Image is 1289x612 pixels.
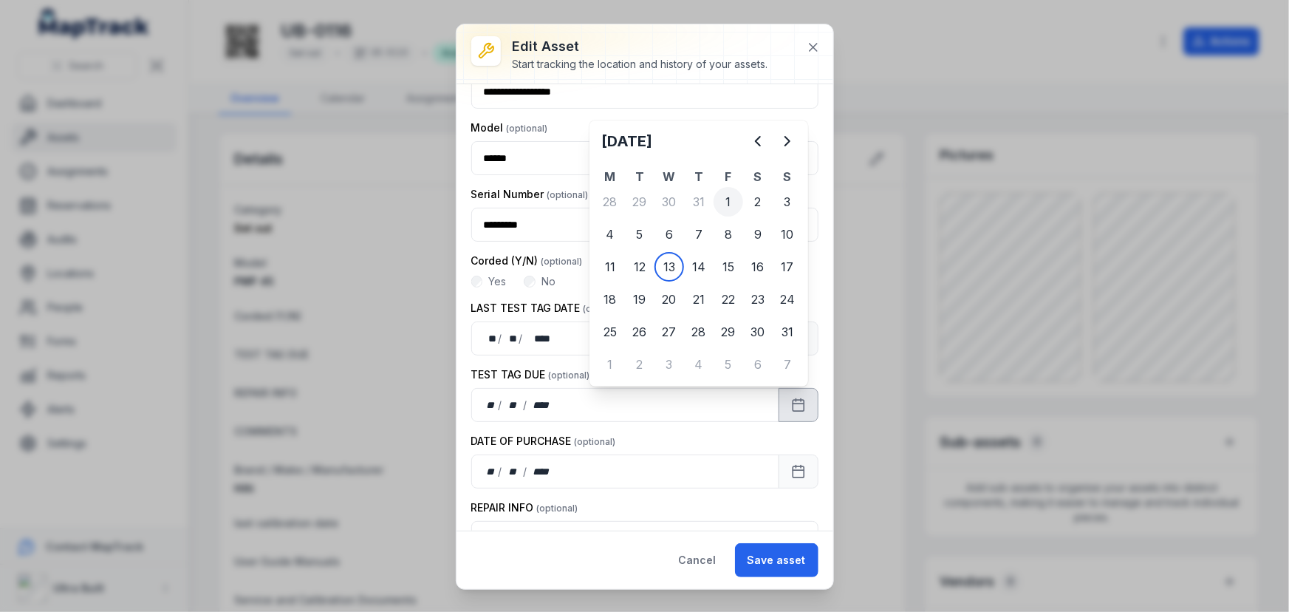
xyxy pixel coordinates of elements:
div: month, [503,464,523,479]
div: 28 [684,317,714,347]
button: Previous [743,126,773,156]
div: 31 [773,317,802,347]
div: 18 [595,285,625,314]
div: 6 [743,350,773,379]
label: Yes [488,274,506,289]
div: Tuesday 29 July 2025 [625,187,654,217]
div: 5 [625,220,654,249]
div: 7 [773,350,802,379]
div: Saturday 6 September 2025 [743,350,773,379]
button: Calendar [779,455,818,489]
div: / [499,331,504,346]
div: Today, Wednesday 13 August 2025 [654,252,684,282]
div: 2 [743,187,773,217]
div: month, [503,398,523,412]
div: 14 [684,252,714,282]
div: 24 [773,285,802,314]
h2: [DATE] [601,131,743,152]
div: 4 [595,220,625,249]
div: Wednesday 3 September 2025 [654,350,684,379]
div: 20 [654,285,684,314]
div: day, [484,464,499,479]
div: Friday 1 August 2025 [714,187,743,217]
label: Serial Number [471,187,589,202]
button: Cancel [666,543,729,577]
div: day, [484,331,499,346]
div: Thursday 7 August 2025 [684,220,714,249]
div: Monday 1 September 2025 [595,350,625,379]
div: 7 [684,220,714,249]
div: 1 [595,350,625,379]
div: Wednesday 27 August 2025 [654,317,684,347]
div: 28 [595,187,625,217]
div: 12 [625,252,654,282]
th: M [595,168,625,186]
div: Tuesday 19 August 2025 [625,285,654,314]
div: Wednesday 6 August 2025 [654,220,684,249]
div: 1 [714,187,743,217]
th: T [684,168,714,186]
div: 4 [684,350,714,379]
div: Sunday 10 August 2025 [773,220,802,249]
div: Thursday 28 August 2025 [684,317,714,347]
div: Monday 25 August 2025 [595,317,625,347]
div: 5 [714,350,743,379]
div: Tuesday 2 September 2025 [625,350,654,379]
div: 27 [654,317,684,347]
div: 3 [773,187,802,217]
div: month, [504,331,519,346]
div: 21 [684,285,714,314]
label: REPAIR INFO [471,500,578,515]
div: / [519,331,524,346]
th: W [654,168,684,186]
div: 8 [714,220,743,249]
div: 26 [625,317,654,347]
th: F [714,168,743,186]
label: Corded (Y/N) [471,254,583,268]
th: S [743,168,773,186]
div: Sunday 31 August 2025 [773,317,802,347]
div: Saturday 2 August 2025 [743,187,773,217]
div: Sunday 7 September 2025 [773,350,802,379]
th: S [773,168,802,186]
div: 29 [714,317,743,347]
div: Wednesday 20 August 2025 [654,285,684,314]
div: Saturday 16 August 2025 [743,252,773,282]
div: Wednesday 30 July 2025 [654,187,684,217]
div: Tuesday 5 August 2025 [625,220,654,249]
div: year, [528,398,555,412]
div: year, [524,331,552,346]
button: Save asset [735,543,818,577]
div: 3 [654,350,684,379]
div: 23 [743,285,773,314]
div: 13 [654,252,684,282]
label: No [541,274,555,289]
div: Saturday 30 August 2025 [743,317,773,347]
div: / [498,464,503,479]
div: 6 [654,220,684,249]
div: Tuesday 26 August 2025 [625,317,654,347]
div: Thursday 21 August 2025 [684,285,714,314]
th: T [625,168,654,186]
div: day, [484,398,499,412]
div: 31 [684,187,714,217]
div: 22 [714,285,743,314]
label: TEST TAG DUE [471,367,590,382]
div: Saturday 9 August 2025 [743,220,773,249]
label: LAST TEST TAG DATE [471,301,625,316]
div: Sunday 17 August 2025 [773,252,802,282]
div: Friday 8 August 2025 [714,220,743,249]
div: Thursday 31 July 2025 [684,187,714,217]
div: year, [528,464,555,479]
div: Friday 29 August 2025 [714,317,743,347]
label: Model [471,120,548,135]
div: Thursday 4 September 2025 [684,350,714,379]
div: 30 [743,317,773,347]
div: 25 [595,317,625,347]
div: / [523,398,528,412]
div: Thursday 14 August 2025 [684,252,714,282]
div: Monday 4 August 2025 [595,220,625,249]
div: Sunday 24 August 2025 [773,285,802,314]
div: Saturday 23 August 2025 [743,285,773,314]
div: 16 [743,252,773,282]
